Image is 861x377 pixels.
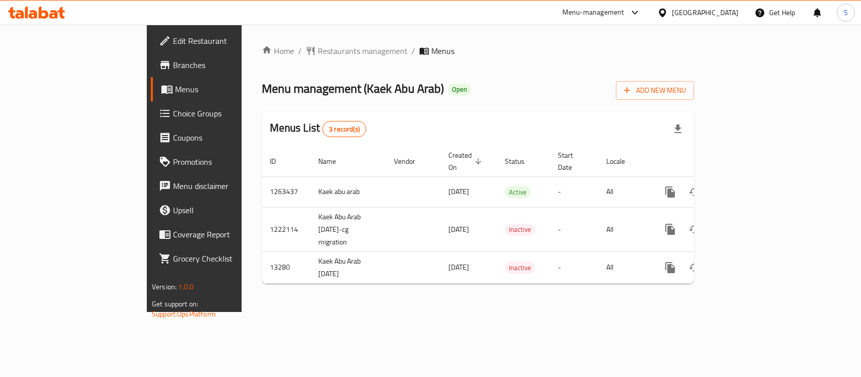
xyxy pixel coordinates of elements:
a: Coupons [151,125,291,150]
span: Vendor [394,155,428,167]
button: Change Status [682,256,707,280]
span: Active [505,186,531,198]
div: Export file [666,117,690,141]
span: Name [318,155,349,167]
span: Branches [173,59,282,71]
div: Open [448,84,471,96]
button: more [658,217,682,241]
button: Change Status [682,217,707,241]
li: / [412,45,415,57]
span: Open [448,85,471,94]
span: Coverage Report [173,228,282,240]
button: Add New Menu [616,81,694,100]
a: Choice Groups [151,101,291,125]
button: more [658,180,682,204]
h2: Menus List [270,120,366,137]
a: Coverage Report [151,222,291,246]
span: Grocery Checklist [173,253,282,265]
a: Menu disclaimer [151,174,291,198]
span: Created On [448,149,485,173]
span: 1.0.0 [178,280,194,293]
span: Restaurants management [318,45,408,57]
span: Version: [152,280,177,293]
button: Change Status [682,180,707,204]
td: All [598,252,650,283]
span: [DATE] [448,261,469,274]
div: [GEOGRAPHIC_DATA] [672,7,738,18]
span: 3 record(s) [323,124,366,134]
span: [DATE] [448,223,469,236]
a: Promotions [151,150,291,174]
td: - [550,176,598,207]
a: Grocery Checklist [151,246,291,271]
a: Upsell [151,198,291,222]
span: Inactive [505,262,535,274]
td: Kaek Abu Arab [DATE]-cg migration [310,207,386,252]
span: Edit Restaurant [173,35,282,47]
span: Inactive [505,224,535,235]
a: Edit Restaurant [151,29,291,53]
a: Support.OpsPlatform [152,307,216,321]
td: - [550,207,598,252]
span: Menu disclaimer [173,180,282,192]
span: [DATE] [448,185,469,198]
td: - [550,252,598,283]
td: Kaek Abu Arab [DATE] [310,252,386,283]
li: / [298,45,302,57]
div: Total records count [322,121,366,137]
a: Restaurants management [306,45,408,57]
div: Inactive [505,224,535,236]
table: enhanced table [262,146,763,284]
span: Coupons [173,132,282,144]
span: Upsell [173,204,282,216]
th: Actions [650,146,763,177]
span: Menus [431,45,454,57]
span: Promotions [173,156,282,168]
a: Branches [151,53,291,77]
span: ID [270,155,289,167]
span: Add New Menu [624,84,686,97]
span: Choice Groups [173,107,282,119]
span: Menus [175,83,282,95]
span: Status [505,155,538,167]
td: All [598,207,650,252]
div: Menu-management [562,7,624,19]
span: Start Date [558,149,586,173]
div: Active [505,186,531,198]
span: Menu management ( Kaek Abu Arab ) [262,77,444,100]
span: Locale [606,155,638,167]
td: All [598,176,650,207]
span: S [844,7,848,18]
span: Get support on: [152,297,198,310]
a: Menus [151,77,291,101]
button: more [658,256,682,280]
td: Kaek abu arab [310,176,386,207]
nav: breadcrumb [262,45,694,57]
